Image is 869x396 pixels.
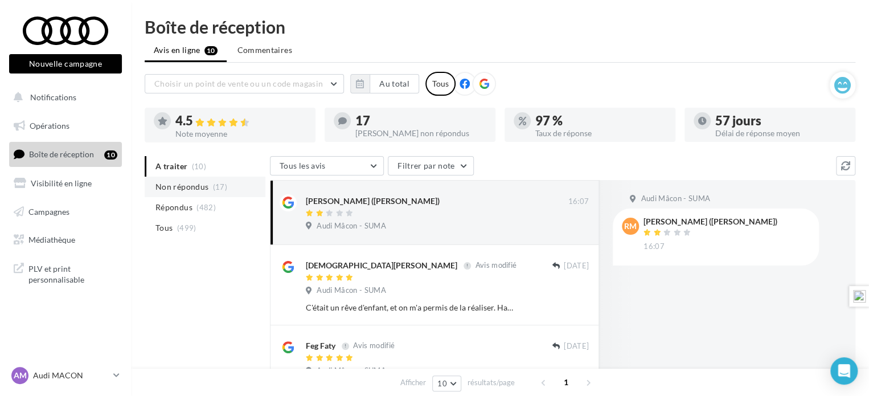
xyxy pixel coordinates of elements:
span: 16:07 [568,197,589,207]
div: 97 % [535,115,666,127]
a: Visibilité en ligne [7,172,124,195]
span: 16:07 [643,242,665,252]
span: (499) [177,223,196,232]
div: 10 [104,150,117,160]
span: Campagnes [28,206,69,216]
span: Commentaires [237,44,292,56]
span: résultats/page [468,377,515,388]
p: Audi MACON [33,370,109,381]
span: Tous les avis [280,161,326,170]
span: 10 [437,379,447,388]
button: Tous les avis [270,156,384,175]
div: Feg Faty [306,340,335,352]
div: Boîte de réception [145,18,855,35]
a: PLV et print personnalisable [7,256,124,290]
div: [PERSON_NAME] non répondus [355,129,486,137]
span: Médiathèque [28,235,75,244]
div: C'était un rêve d'enfant, et on m'a permis de la réaliser. Habitant loin, j'ai eu la chance d'avo... [306,302,515,313]
span: Audi Mâcon - SUMA [317,366,386,376]
button: 10 [432,375,461,391]
span: Visibilité en ligne [31,178,92,188]
button: Au total [370,74,419,93]
span: (482) [196,203,216,212]
button: Nouvelle campagne [9,54,122,74]
span: 1 [557,373,575,391]
span: [DATE] [564,341,589,352]
a: Opérations [7,114,124,138]
span: Non répondus [155,181,208,193]
button: Au total [350,74,419,93]
span: Boîte de réception [29,149,94,159]
span: (17) [213,182,227,191]
a: Boîte de réception10 [7,142,124,166]
span: Audi Mâcon - SUMA [641,194,710,204]
div: [DEMOGRAPHIC_DATA][PERSON_NAME] [306,260,457,271]
div: 57 jours [715,115,846,127]
span: Audi Mâcon - SUMA [317,221,386,231]
div: 17 [355,115,486,127]
div: Taux de réponse [535,129,666,137]
div: Note moyenne [175,130,306,138]
span: Répondus [155,202,192,213]
a: AM Audi MACON [9,365,122,386]
span: [DATE] [564,261,589,271]
span: Notifications [30,92,76,102]
a: Campagnes [7,200,124,224]
div: Délai de réponse moyen [715,129,846,137]
div: Tous [425,72,456,96]
div: Open Intercom Messenger [830,357,858,385]
span: RM [624,221,637,232]
span: Choisir un point de vente ou un code magasin [154,79,323,88]
div: [PERSON_NAME] ([PERSON_NAME]) [306,195,440,207]
span: Avis modifié [475,261,517,270]
span: Afficher [400,377,426,388]
a: Médiathèque [7,228,124,252]
span: Tous [155,222,173,234]
span: Audi Mâcon - SUMA [317,285,386,296]
span: Opérations [30,121,69,130]
button: Filtrer par note [388,156,474,175]
span: AM [14,370,27,381]
div: [PERSON_NAME] ([PERSON_NAME]) [643,218,777,226]
button: Notifications [7,85,120,109]
span: PLV et print personnalisable [28,261,117,285]
div: 4.5 [175,115,306,128]
button: Choisir un point de vente ou un code magasin [145,74,344,93]
span: Avis modifié [353,341,395,350]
